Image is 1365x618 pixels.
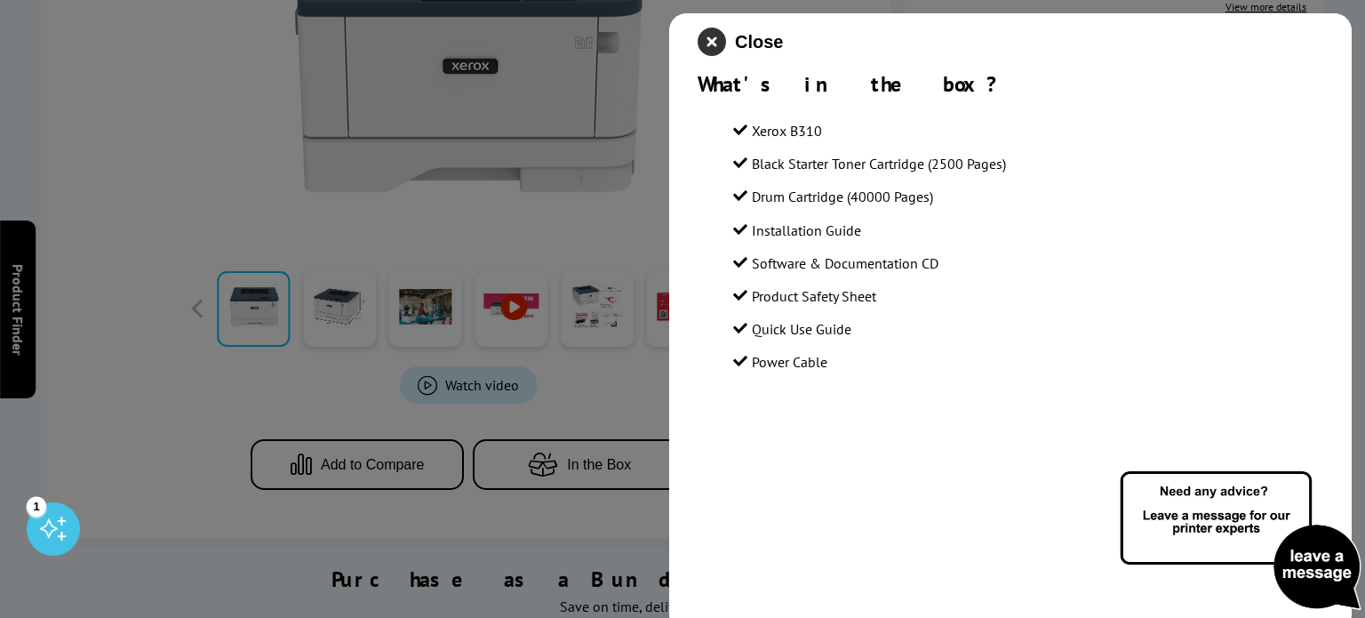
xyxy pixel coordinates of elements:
span: Drum Cartridge (40000 Pages) [752,188,933,205]
span: Close [735,32,783,52]
span: Power Cable [752,353,827,371]
span: Installation Guide [752,221,861,239]
span: Black Starter Toner Cartridge (2500 Pages) [752,155,1006,173]
span: Software & Documentation CD [752,254,938,272]
img: Open Live Chat window [1116,469,1365,614]
div: What's in the box? [698,70,1323,98]
span: Xerox B310 [752,122,822,140]
button: close modal [698,28,783,56]
span: Product Safety Sheet [752,287,876,305]
div: 1 [27,496,46,516]
span: Quick Use Guide [752,320,851,338]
